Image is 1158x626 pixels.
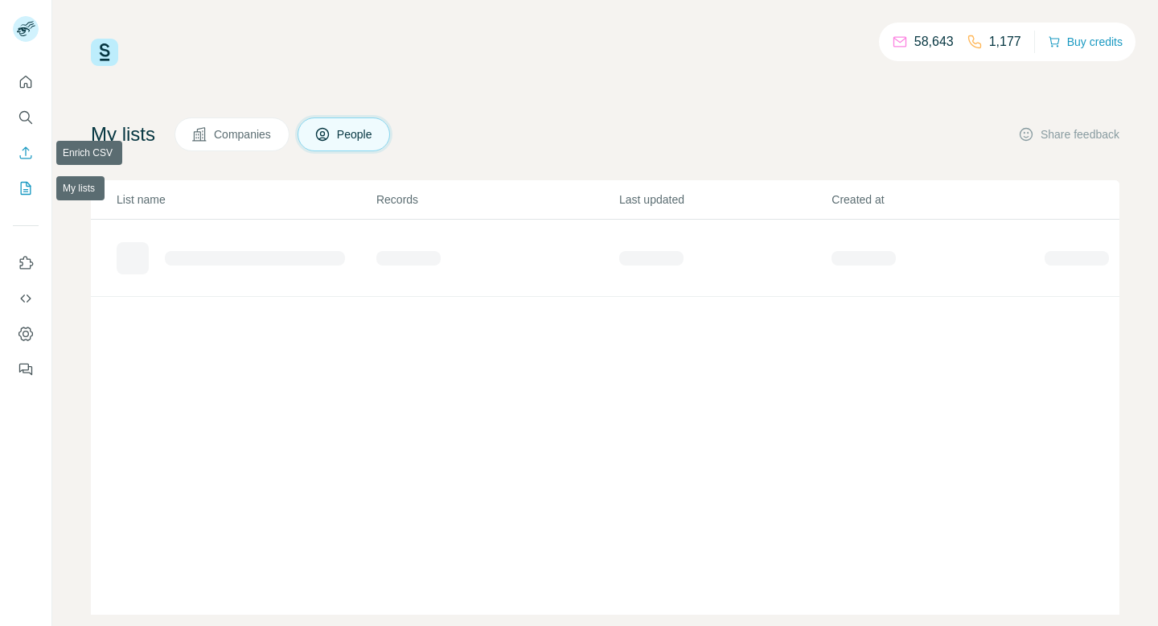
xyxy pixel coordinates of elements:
img: Surfe Logo [91,39,118,66]
button: Dashboard [13,319,39,348]
p: Created at [832,192,1042,208]
p: Last updated [619,192,830,208]
button: Use Surfe on LinkedIn [13,249,39,278]
span: People [337,126,374,142]
p: 58,643 [914,32,954,51]
button: Enrich CSV [13,138,39,167]
button: Feedback [13,355,39,384]
span: Companies [214,126,273,142]
button: Share feedback [1018,126,1119,142]
p: List name [117,192,375,208]
p: Records [376,192,618,208]
button: Search [13,103,39,132]
button: Quick start [13,68,39,97]
h4: My lists [91,121,155,147]
p: 1,177 [989,32,1021,51]
button: Buy credits [1048,31,1123,53]
button: Use Surfe API [13,284,39,313]
button: My lists [13,174,39,203]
